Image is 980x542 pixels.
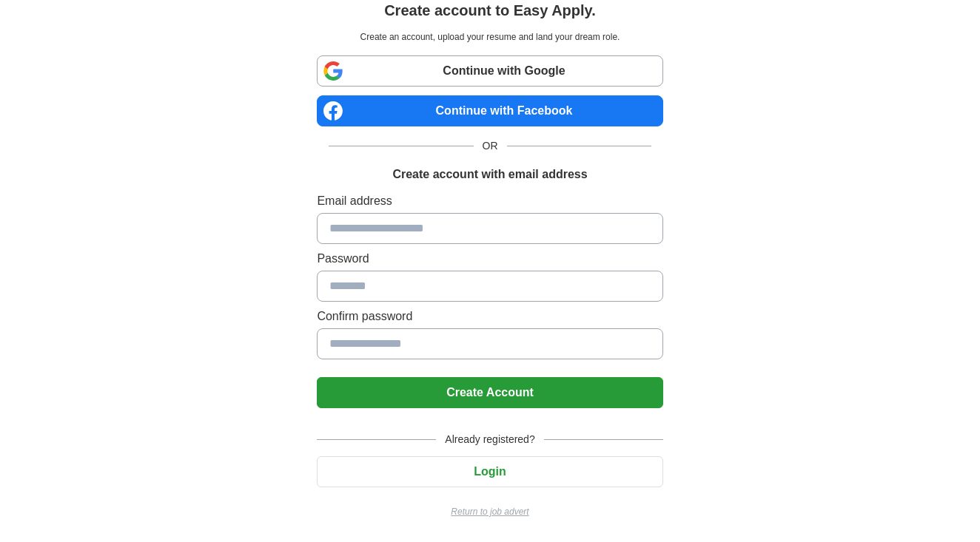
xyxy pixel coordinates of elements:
[317,505,662,518] a: Return to job advert
[392,166,587,183] h1: Create account with email address
[317,456,662,487] button: Login
[317,192,662,210] label: Email address
[317,465,662,478] a: Login
[317,250,662,268] label: Password
[317,308,662,325] label: Confirm password
[320,30,660,44] p: Create an account, upload your resume and land your dream role.
[436,432,543,447] span: Already registered?
[474,138,507,154] span: OR
[317,377,662,408] button: Create Account
[317,95,662,126] a: Continue with Facebook
[317,55,662,87] a: Continue with Google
